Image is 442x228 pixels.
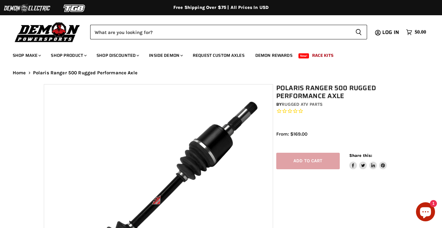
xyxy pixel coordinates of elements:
div: by [276,101,401,108]
a: Request Custom Axles [188,49,249,62]
a: Inside Demon [144,49,187,62]
span: Polaris Ranger 500 Rugged Performance Axle [33,70,137,76]
h1: Polaris Ranger 500 Rugged Performance Axle [276,84,401,100]
span: Rated 0.0 out of 5 stars 0 reviews [276,108,401,115]
a: Rugged ATV Parts [282,102,323,107]
form: Product [90,25,367,39]
a: Shop Make [8,49,45,62]
input: Search [90,25,350,39]
span: $0.00 [415,29,426,35]
span: New! [298,53,309,58]
span: Share this: [349,153,372,158]
img: TGB Logo 2 [51,2,98,14]
inbox-online-store-chat: Shopify online store chat [414,202,437,223]
img: Demon Electric Logo 2 [3,2,51,14]
a: Log in [379,30,403,35]
a: Home [13,70,26,76]
img: Demon Powersports [13,21,82,43]
aside: Share this: [349,153,387,170]
a: Demon Rewards [251,49,297,62]
span: Log in [382,28,399,36]
ul: Main menu [8,46,425,62]
a: $0.00 [403,28,429,37]
a: Race Kits [307,49,338,62]
button: Search [350,25,367,39]
a: Shop Discounted [92,49,143,62]
a: Shop Product [46,49,90,62]
span: From: $169.00 [276,131,307,137]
